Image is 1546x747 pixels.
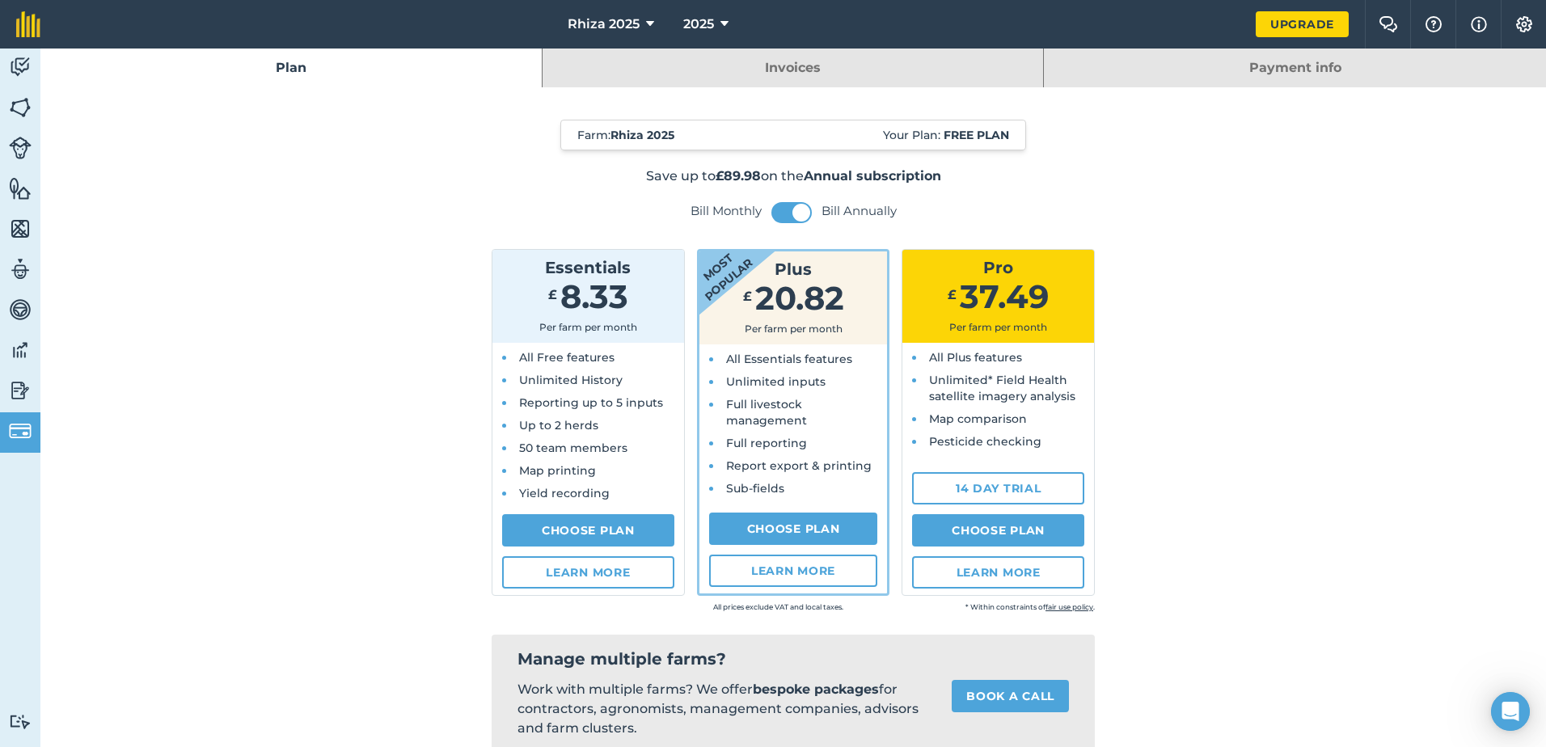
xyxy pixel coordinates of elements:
span: Full livestock management [726,397,807,428]
span: Per farm per month [949,321,1047,333]
a: Upgrade [1256,11,1349,37]
span: Sub-fields [726,481,784,496]
img: svg+xml;base64,PD94bWwgdmVyc2lvbj0iMS4wIiBlbmNvZGluZz0idXRmLTgiPz4KPCEtLSBHZW5lcmF0b3I6IEFkb2JlIE... [9,338,32,362]
span: Farm : [577,127,674,143]
h2: Manage multiple farms? [517,648,1069,670]
span: All Essentials features [726,352,852,366]
strong: Most popular [651,205,784,327]
img: svg+xml;base64,PD94bWwgdmVyc2lvbj0iMS4wIiBlbmNvZGluZz0idXRmLTgiPz4KPCEtLSBHZW5lcmF0b3I6IEFkb2JlIE... [9,378,32,403]
img: svg+xml;base64,PD94bWwgdmVyc2lvbj0iMS4wIiBlbmNvZGluZz0idXRmLTgiPz4KPCEtLSBHZW5lcmF0b3I6IEFkb2JlIE... [9,298,32,322]
a: Payment info [1044,49,1546,87]
img: svg+xml;base64,PHN2ZyB4bWxucz0iaHR0cDovL3d3dy53My5vcmcvMjAwMC9zdmciIHdpZHRoPSI1NiIgaGVpZ2h0PSI2MC... [9,176,32,200]
small: All prices exclude VAT and local taxes. [592,599,843,615]
img: svg+xml;base64,PD94bWwgdmVyc2lvbj0iMS4wIiBlbmNvZGluZz0idXRmLTgiPz4KPCEtLSBHZW5lcmF0b3I6IEFkb2JlIE... [9,714,32,729]
a: 14 day trial [912,472,1084,504]
span: Map printing [519,463,596,478]
span: Yield recording [519,486,610,500]
strong: £89.98 [716,168,761,184]
img: svg+xml;base64,PD94bWwgdmVyc2lvbj0iMS4wIiBlbmNvZGluZz0idXRmLTgiPz4KPCEtLSBHZW5lcmF0b3I6IEFkb2JlIE... [9,55,32,79]
span: 37.49 [960,276,1049,316]
span: Report export & printing [726,458,872,473]
img: A question mark icon [1424,16,1443,32]
span: 20.82 [755,278,844,318]
a: fair use policy [1045,602,1093,611]
img: fieldmargin Logo [16,11,40,37]
span: Plus [775,260,812,279]
strong: Rhiza 2025 [610,128,674,142]
label: Bill Monthly [691,203,762,219]
a: Choose Plan [912,514,1084,547]
a: Learn more [709,555,878,587]
span: Your Plan: [883,127,1009,143]
span: Per farm per month [745,323,843,335]
a: Book a call [952,680,1069,712]
small: * Within constraints of . [843,599,1095,615]
a: Plan [40,49,542,87]
a: Learn more [502,556,674,589]
span: Full reporting [726,436,807,450]
span: All Plus features [929,350,1022,365]
a: Choose Plan [502,514,674,547]
span: Rhiza 2025 [568,15,640,34]
a: Invoices [543,49,1044,87]
img: svg+xml;base64,PHN2ZyB4bWxucz0iaHR0cDovL3d3dy53My5vcmcvMjAwMC9zdmciIHdpZHRoPSI1NiIgaGVpZ2h0PSI2MC... [9,95,32,120]
span: Essentials [545,258,631,277]
img: A cog icon [1514,16,1534,32]
img: svg+xml;base64,PD94bWwgdmVyc2lvbj0iMS4wIiBlbmNvZGluZz0idXRmLTgiPz4KPCEtLSBHZW5lcmF0b3I6IEFkb2JlIE... [9,420,32,442]
span: £ [743,289,752,304]
strong: bespoke packages [753,682,879,697]
label: Bill Annually [822,203,897,219]
img: svg+xml;base64,PHN2ZyB4bWxucz0iaHR0cDovL3d3dy53My5vcmcvMjAwMC9zdmciIHdpZHRoPSI1NiIgaGVpZ2h0PSI2MC... [9,217,32,241]
span: 2025 [683,15,714,34]
span: Pesticide checking [929,434,1041,449]
span: £ [948,287,957,302]
strong: Annual subscription [804,168,941,184]
a: Choose Plan [709,513,878,545]
img: svg+xml;base64,PD94bWwgdmVyc2lvbj0iMS4wIiBlbmNvZGluZz0idXRmLTgiPz4KPCEtLSBHZW5lcmF0b3I6IEFkb2JlIE... [9,257,32,281]
div: Open Intercom Messenger [1491,692,1530,731]
a: Learn more [912,556,1084,589]
span: Pro [983,258,1013,277]
span: £ [548,287,557,302]
span: Unlimited* Field Health satellite imagery analysis [929,373,1075,403]
img: svg+xml;base64,PD94bWwgdmVyc2lvbj0iMS4wIiBlbmNvZGluZz0idXRmLTgiPz4KPCEtLSBHZW5lcmF0b3I6IEFkb2JlIE... [9,137,32,159]
span: Map comparison [929,411,1027,426]
span: Unlimited inputs [726,374,826,389]
p: Save up to on the [382,167,1206,186]
strong: Free plan [944,128,1009,142]
img: svg+xml;base64,PHN2ZyB4bWxucz0iaHR0cDovL3d3dy53My5vcmcvMjAwMC9zdmciIHdpZHRoPSIxNyIgaGVpZ2h0PSIxNy... [1471,15,1487,34]
span: Unlimited History [519,373,623,387]
span: Up to 2 herds [519,418,598,433]
span: 8.33 [560,276,628,316]
p: Work with multiple farms? We offer for contractors, agronomists, management companies, advisors a... [517,680,926,738]
img: Two speech bubbles overlapping with the left bubble in the forefront [1379,16,1398,32]
span: All Free features [519,350,615,365]
span: Per farm per month [539,321,637,333]
span: 50 team members [519,441,627,455]
span: Reporting up to 5 inputs [519,395,663,410]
